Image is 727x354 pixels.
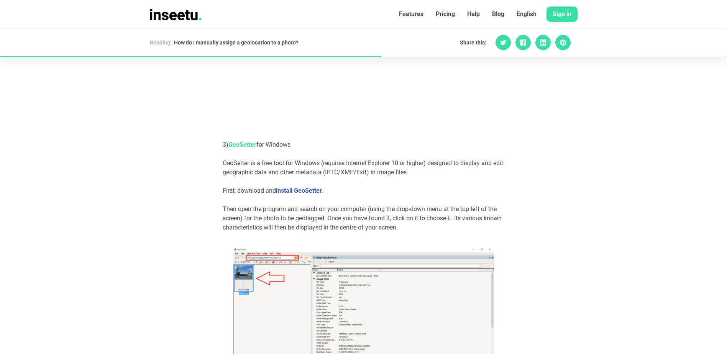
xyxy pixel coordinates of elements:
div: Reading: [150,39,172,46]
img: INSEETU [150,9,202,20]
a: English [510,7,543,22]
p: First, download and . [223,186,505,195]
div: How do I manually assign a geolocation to a photo? [174,39,299,46]
font: Features [399,10,423,18]
font: Sign in [553,10,571,18]
a: Pricing [430,7,461,22]
a: GeoSetter [228,141,256,148]
p: Then open the program and search on your computer (using the drop-down menu at the top left of th... [223,205,505,232]
a: Help [461,7,486,22]
a: Blog [486,7,510,22]
a: Features [393,7,430,22]
a: install GeoSetter [276,187,322,194]
font: Blog [492,10,504,18]
a: Sign in [546,7,578,22]
span: Share this: [460,39,486,46]
p: 3) for Windows [223,140,505,149]
font: Pricing [436,10,455,18]
p: GeoSetter is a free tool for Windows (requires Internet Explorer 10 or higher) designed to displa... [223,159,505,177]
font: Help [467,10,480,18]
